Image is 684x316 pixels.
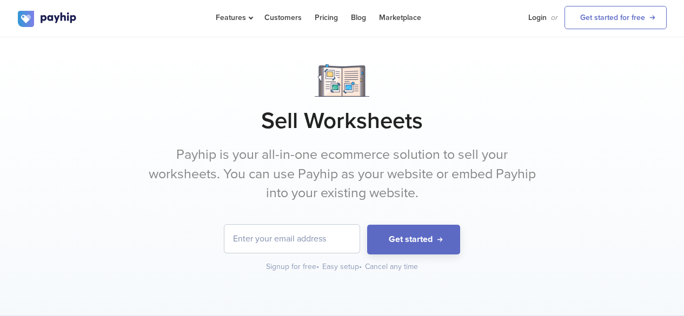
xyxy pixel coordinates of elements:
[322,261,363,272] div: Easy setup
[359,262,362,271] span: •
[216,13,251,22] span: Features
[224,225,360,253] input: Enter your email address
[365,261,418,272] div: Cancel any time
[140,145,545,203] p: Payhip is your all-in-one ecommerce solution to sell your worksheets. You can use Payhip as your ...
[266,261,320,272] div: Signup for free
[315,64,369,97] img: Notebook.png
[367,225,460,254] button: Get started
[18,107,667,135] h1: Sell Worksheets
[316,262,319,271] span: •
[565,6,667,29] a: Get started for free
[18,11,77,27] img: logo.svg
